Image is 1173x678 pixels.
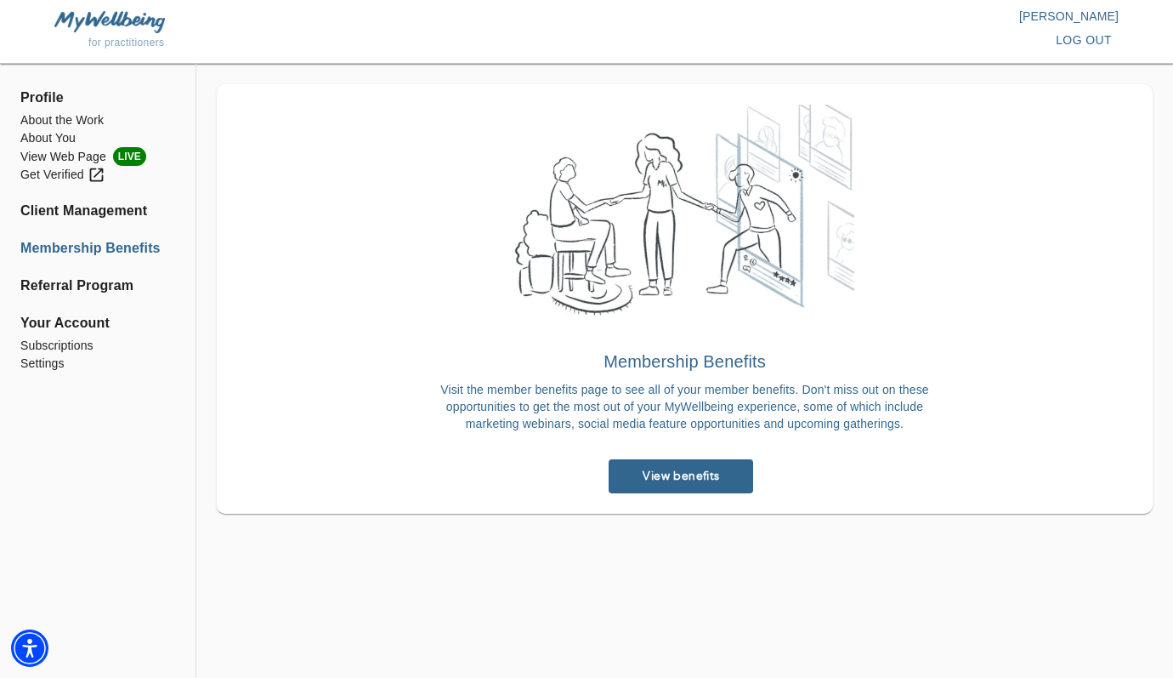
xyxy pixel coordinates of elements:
p: [PERSON_NAME] [586,8,1119,25]
p: Visit the member benefits page to see all of your member benefits. Don't miss out on these opport... [429,381,940,432]
a: Membership Benefits [20,238,175,259]
a: About You [20,129,175,147]
h6: Membership Benefits [429,348,940,375]
div: Get Verified [20,166,105,184]
span: Profile [20,88,175,108]
a: Referral Program [20,276,175,296]
span: LIVE [113,147,146,166]
a: View Web PageLIVE [20,147,175,166]
a: View benefits [609,459,753,493]
img: MyWellbeing [54,11,165,32]
img: Welcome [514,105,854,316]
span: View benefits [615,468,746,484]
a: Settings [20,355,175,373]
button: log out [1049,25,1119,56]
a: Subscriptions [20,337,175,355]
a: Get Verified [20,166,175,184]
li: View Web Page [20,147,175,166]
a: Client Management [20,201,175,221]
span: log out [1056,30,1112,51]
span: Your Account [20,313,175,333]
div: Accessibility Menu [11,630,48,667]
span: for practitioners [88,37,165,48]
a: About the Work [20,111,175,129]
